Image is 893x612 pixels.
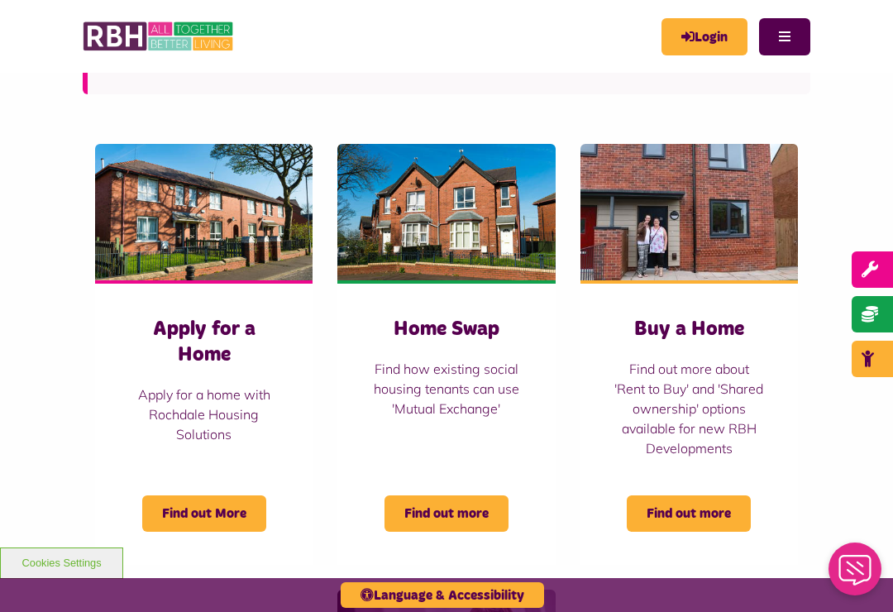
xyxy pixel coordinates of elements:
[614,317,765,342] h3: Buy a Home
[142,495,266,532] span: Find out More
[384,495,509,532] span: Find out more
[370,359,522,418] p: Find how existing social housing tenants can use 'Mutual Exchange'
[337,144,555,280] img: Belton Ave 07
[337,144,555,565] a: Home Swap Find how existing social housing tenants can use 'Mutual Exchange' Find out more
[128,317,279,368] h3: Apply for a Home
[95,144,313,280] img: Belton Avenue
[580,144,798,565] a: Buy a Home Find out more about 'Rent to Buy' and 'Shared ownership' options available for new RBH...
[627,495,751,532] span: Find out more
[661,18,747,55] a: MyRBH
[370,317,522,342] h3: Home Swap
[95,144,313,565] a: Belton Avenue Apply for a Home Apply for a home with Rochdale Housing Solutions Find out More - o...
[819,538,893,612] iframe: Netcall Web Assistant for live chat
[341,582,544,608] button: Language & Accessibility
[759,18,810,55] button: Navigation
[580,144,798,280] img: Longridge Drive Keys
[128,385,279,444] p: Apply for a home with Rochdale Housing Solutions
[83,17,236,56] img: RBH
[614,359,765,458] p: Find out more about 'Rent to Buy' and 'Shared ownership' options available for new RBH Developments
